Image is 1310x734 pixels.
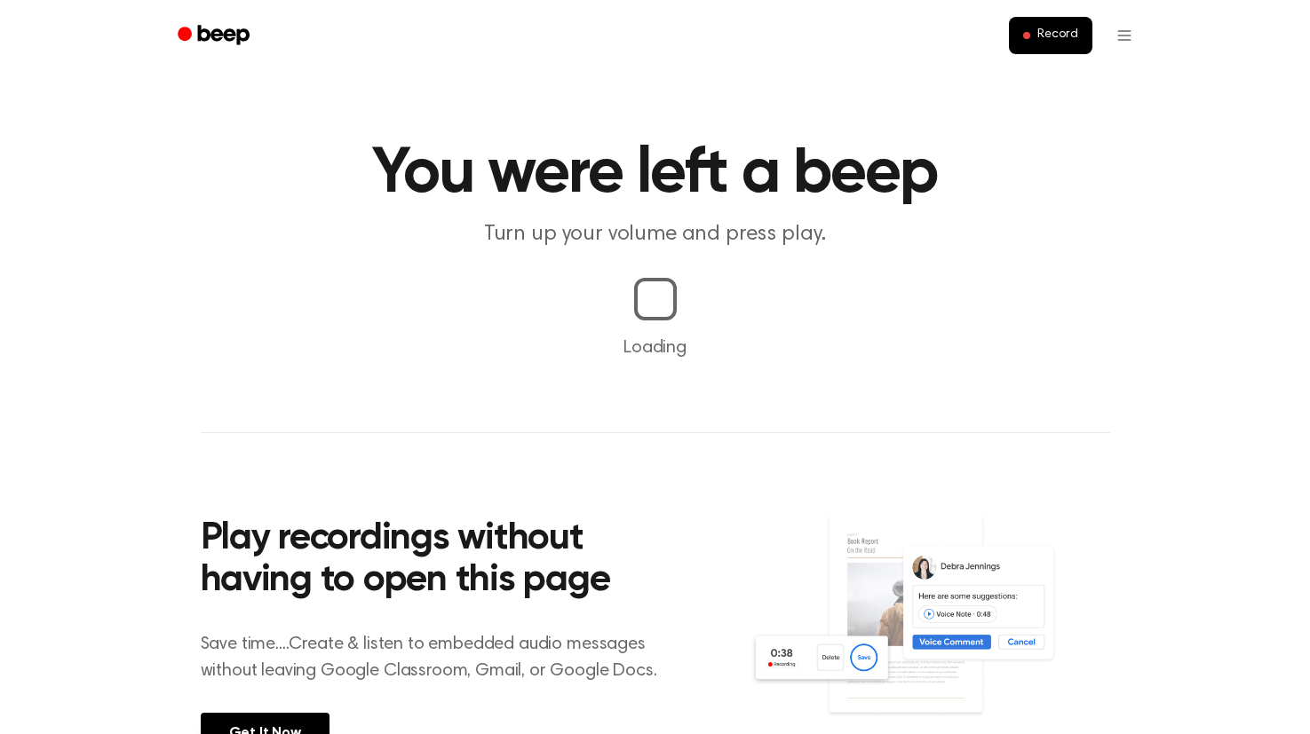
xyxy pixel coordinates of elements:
button: Record [1009,17,1092,54]
span: Record [1037,28,1077,43]
a: Beep [165,19,266,53]
h2: Play recordings without having to open this page [201,518,679,603]
p: Turn up your volume and press play. [314,220,996,249]
h1: You were left a beep [201,142,1110,206]
p: Loading [21,335,1289,361]
p: Save time....Create & listen to embedded audio messages without leaving Google Classroom, Gmail, ... [201,631,679,684]
button: Open menu [1103,14,1146,57]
